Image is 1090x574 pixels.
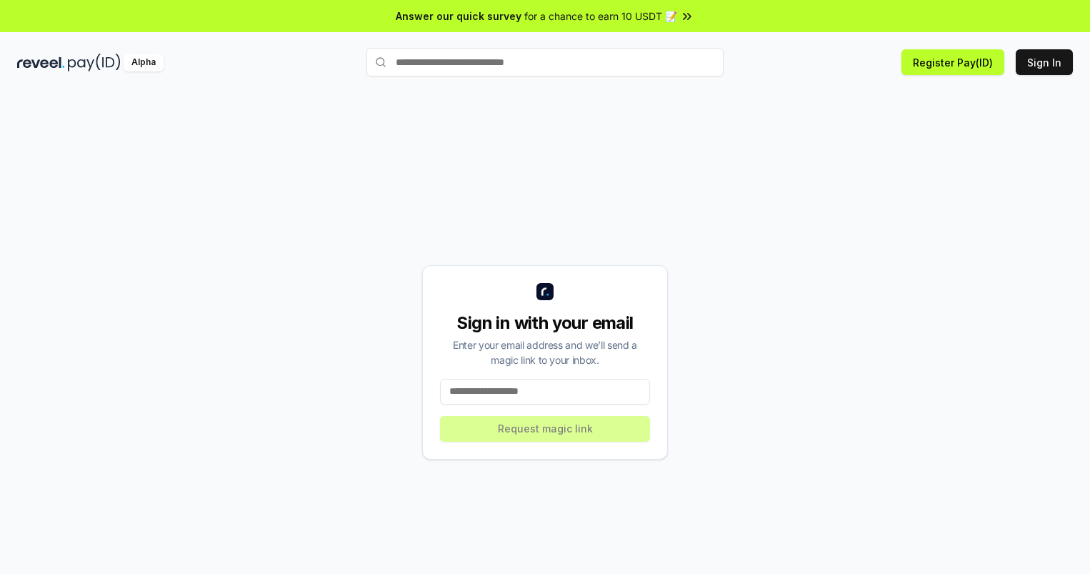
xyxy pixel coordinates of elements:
img: reveel_dark [17,54,65,71]
div: Enter your email address and we’ll send a magic link to your inbox. [440,337,650,367]
img: pay_id [68,54,121,71]
span: Answer our quick survey [396,9,521,24]
button: Sign In [1016,49,1073,75]
div: Alpha [124,54,164,71]
button: Register Pay(ID) [901,49,1004,75]
div: Sign in with your email [440,312,650,335]
span: for a chance to earn 10 USDT 📝 [524,9,677,24]
img: logo_small [536,283,554,300]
